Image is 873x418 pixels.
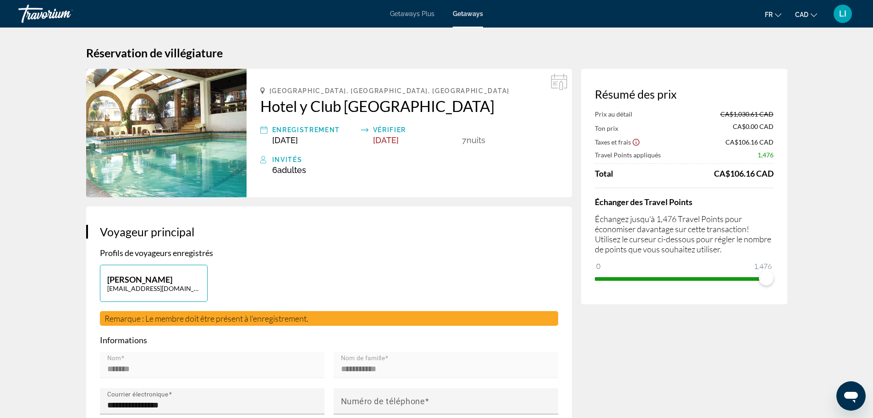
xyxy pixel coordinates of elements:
[107,284,200,292] p: [EMAIL_ADDRESS][DOMAIN_NAME]
[272,135,298,145] span: [DATE]
[733,123,774,133] span: CA$0.00 CAD
[269,87,510,95] span: [GEOGRAPHIC_DATA], [GEOGRAPHIC_DATA], [GEOGRAPHIC_DATA]
[839,9,846,18] span: LI
[341,355,385,362] mat-label: Nom de famille
[795,8,817,21] button: Change currency
[260,97,558,115] a: Hotel y Club [GEOGRAPHIC_DATA]
[373,135,399,145] span: [DATE]
[595,137,640,146] button: Show Taxes and Fees breakdown
[831,4,855,23] button: User Menu
[390,10,434,17] a: Getaways Plus
[107,355,121,362] mat-label: Nom
[836,381,866,411] iframe: Bouton de lancement de la fenêtre de messagerie
[765,8,781,21] button: Change language
[632,138,640,146] button: Show Taxes and Fees disclaimer
[104,313,308,323] span: Remarque : Le membre doit être présent à l'enregistrement.
[467,135,485,145] span: nuits
[795,11,808,18] span: CAD
[725,138,774,146] span: CA$106.16 CAD
[752,261,773,272] span: 1,476
[107,274,200,284] p: [PERSON_NAME]
[18,2,110,26] a: Travorium
[107,391,169,398] mat-label: Courrier électronique
[765,11,773,18] span: fr
[100,225,558,239] h3: Voyageur principal
[272,165,306,175] span: 6
[100,265,208,302] button: [PERSON_NAME][EMAIL_ADDRESS][DOMAIN_NAME]
[277,165,306,175] span: Adultes
[100,248,558,258] p: Profils de voyageurs enregistrés
[595,168,613,178] span: Total
[595,277,774,279] ngx-slider: ngx-slider
[595,261,602,272] span: 0
[86,69,247,197] img: Hotel y Club Villa de la Plata
[462,135,467,145] span: 7
[714,168,774,178] div: CA$106.16 CAD
[272,124,357,135] div: Enregistrement
[86,46,787,60] h1: Réservation de villégiature
[100,335,558,345] p: Informations
[595,138,631,146] span: Taxes et frais
[373,124,457,135] div: Vérifier
[595,197,774,207] h4: Échanger des Travel Points
[595,87,774,101] h3: Résumé des prix
[272,154,558,165] div: Invités
[595,214,774,254] p: Échangez jusqu'à 1,476 Travel Points pour économiser davantage sur cette transaction! Utilisez le...
[595,110,632,118] span: Prix au détail
[341,396,425,406] mat-label: Numéro de téléphone
[758,151,774,159] span: 1,476
[720,110,774,118] span: CA$1,030.61 CAD
[595,124,618,132] span: Ton prix
[453,10,483,17] a: Getaways
[595,151,661,159] span: Travel Points appliqués
[759,271,774,285] span: ngx-slider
